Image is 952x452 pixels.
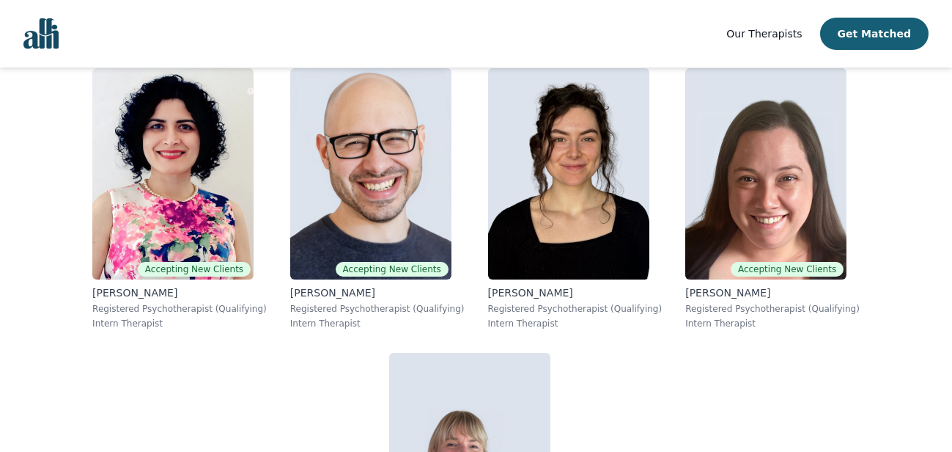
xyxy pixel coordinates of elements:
p: Registered Psychotherapist (Qualifying) [685,303,860,315]
img: Mendy_Bisk [290,68,451,280]
p: Intern Therapist [290,318,465,329]
a: Our Therapists [726,25,802,43]
span: Accepting New Clients [138,262,251,277]
img: Ghazaleh_Bozorg [92,68,254,280]
button: Get Matched [820,18,929,50]
p: Registered Psychotherapist (Qualifying) [290,303,465,315]
img: Chloe_Ives [488,68,649,280]
img: alli logo [23,18,59,49]
span: Accepting New Clients [731,262,844,277]
span: Our Therapists [726,28,802,40]
p: Intern Therapist [488,318,663,329]
a: Chloe_Ives[PERSON_NAME]Registered Psychotherapist (Qualifying)Intern Therapist [476,56,674,341]
span: Accepting New Clients [336,262,449,277]
a: Mendy_BiskAccepting New Clients[PERSON_NAME]Registered Psychotherapist (Qualifying)Intern Therapist [278,56,476,341]
p: Registered Psychotherapist (Qualifying) [488,303,663,315]
img: Jennifer_Weber [685,68,846,280]
p: Intern Therapist [92,318,267,329]
a: Ghazaleh_BozorgAccepting New Clients[PERSON_NAME]Registered Psychotherapist (Qualifying)Intern Th... [81,56,278,341]
p: [PERSON_NAME] [685,285,860,300]
p: [PERSON_NAME] [488,285,663,300]
a: Jennifer_WeberAccepting New Clients[PERSON_NAME]Registered Psychotherapist (Qualifying)Intern The... [674,56,871,341]
p: Intern Therapist [685,318,860,329]
p: [PERSON_NAME] [290,285,465,300]
p: Registered Psychotherapist (Qualifying) [92,303,267,315]
p: [PERSON_NAME] [92,285,267,300]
